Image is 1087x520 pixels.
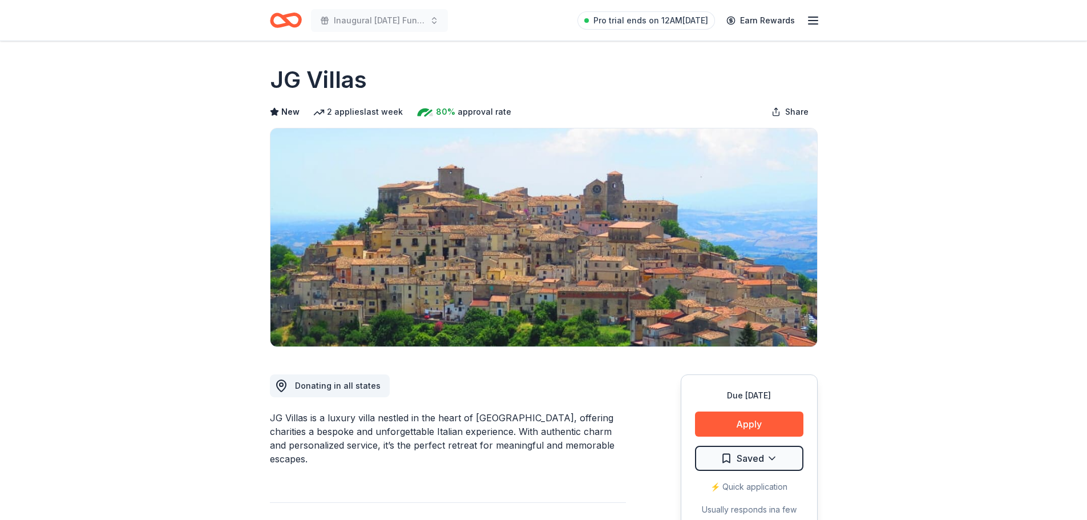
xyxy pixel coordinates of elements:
[458,105,511,119] span: approval rate
[695,389,803,402] div: Due [DATE]
[762,100,818,123] button: Share
[577,11,715,30] a: Pro trial ends on 12AM[DATE]
[270,7,302,34] a: Home
[270,411,626,466] div: JG Villas is a luxury villa nestled in the heart of [GEOGRAPHIC_DATA], offering charities a bespo...
[737,451,764,466] span: Saved
[785,105,809,119] span: Share
[281,105,300,119] span: New
[270,128,817,346] img: Image for JG Villas
[695,480,803,494] div: ⚡️ Quick application
[311,9,448,32] button: Inaugural [DATE] Fundraising Brunch
[313,105,403,119] div: 2 applies last week
[436,105,455,119] span: 80%
[270,64,367,96] h1: JG Villas
[695,412,803,437] button: Apply
[720,10,802,31] a: Earn Rewards
[593,14,708,27] span: Pro trial ends on 12AM[DATE]
[695,446,803,471] button: Saved
[334,14,425,27] span: Inaugural [DATE] Fundraising Brunch
[295,381,381,390] span: Donating in all states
